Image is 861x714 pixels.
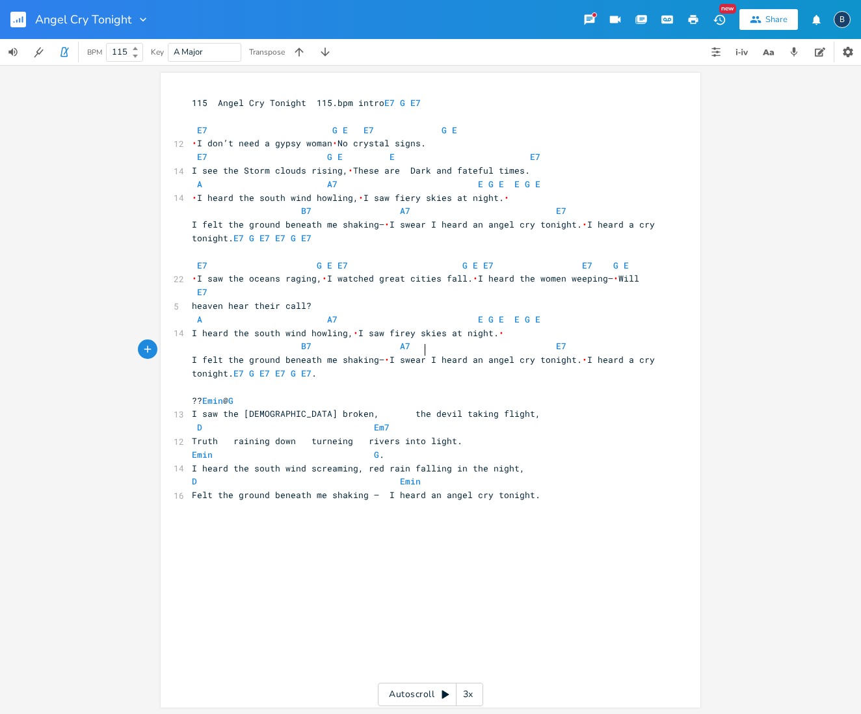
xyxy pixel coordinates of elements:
[582,218,587,230] span: \u2028
[452,124,457,136] span: E
[478,178,483,190] span: E
[291,367,296,379] span: G
[192,137,197,149] span: \u2028
[174,46,203,58] span: A Major
[151,48,164,56] div: Key
[384,97,395,109] span: E7
[338,151,343,163] span: E
[233,232,244,244] span: E7
[192,165,530,176] span: I see the Storm clouds rising, These are Dark and fateful times.
[275,232,285,244] span: E7
[192,218,660,244] span: I felt the ground beneath me shaking— I swear I heard an angel cry tonight. I heard a cry tonight.
[706,8,732,31] button: New
[301,340,311,352] span: B7
[384,354,390,365] span: \u2028
[556,205,566,217] span: E7
[228,395,233,406] span: G
[613,272,618,284] span: \u2028
[192,475,197,487] span: D
[192,327,504,339] span: I heard the south wind howling, I saw firey skies at night.
[327,313,338,325] span: A7
[192,300,311,311] span: heaven hear their call?
[834,11,851,28] div: boywells
[556,340,566,352] span: E7
[338,259,348,271] span: E7
[343,124,348,136] span: E
[410,97,421,109] span: E7
[765,14,788,25] div: Share
[457,683,480,706] div: 3x
[249,48,285,56] div: Transpose
[624,259,629,271] span: E
[327,259,332,271] span: E
[197,151,207,163] span: E7
[488,313,494,325] span: G
[504,192,509,204] span: \u2028
[197,124,207,136] span: E7
[197,421,202,433] span: D
[322,272,327,284] span: \u2028
[332,137,338,149] span: \u2028
[192,462,525,474] span: I heard the south wind screaming, red rain falling in the night,
[442,124,447,136] span: G
[834,5,851,34] button: B
[327,151,332,163] span: G
[197,286,207,298] span: E7
[719,4,736,14] div: New
[192,449,213,460] span: Emin
[259,232,270,244] span: E7
[499,313,504,325] span: E
[259,367,270,379] span: E7
[582,259,592,271] span: E7
[249,232,254,244] span: G
[301,205,311,217] span: B7
[374,449,379,460] span: G
[478,313,483,325] span: E
[582,354,587,365] span: \u2028
[192,137,426,149] span: I don’t need a gypsy woman No crystal signs.
[400,475,421,487] span: Emin
[192,408,540,419] span: I saw the [DEMOGRAPHIC_DATA] broken, the devil taking flight,
[197,259,207,271] span: E7
[400,205,410,217] span: A7
[202,395,223,406] span: Emin
[192,97,421,109] span: 115 Angel Cry Tonight 115.bpm intro
[249,367,254,379] span: G
[525,313,530,325] span: G
[473,259,478,271] span: E
[192,354,660,379] span: I felt the ground beneath me shaking— I swear I heard an angel cry tonight. I heard a cry tonight. .
[473,272,478,284] span: \u2028
[483,259,494,271] span: E7
[327,178,338,190] span: A7
[378,683,483,706] div: Autoscroll
[317,259,322,271] span: G
[739,9,798,30] button: Share
[514,313,520,325] span: E
[364,124,374,136] span: E7
[197,178,202,190] span: A
[400,340,410,352] span: A7
[535,178,540,190] span: E
[400,97,405,109] span: G
[301,232,311,244] span: E7
[530,151,540,163] span: E7
[499,327,504,339] span: \u2028
[87,49,102,56] div: BPM
[192,192,197,204] span: \u2028
[192,192,509,204] span: I heard the south wind howling, I saw fiery skies at night.
[348,165,353,176] span: \u2028
[384,218,390,230] span: \u2028
[535,313,540,325] span: E
[192,395,233,406] span: ?? @
[499,178,504,190] span: E
[35,14,131,25] span: Angel Cry Tonight
[514,178,520,190] span: E
[192,489,540,501] span: Felt the ground beneath me shaking — I heard an angel cry tonight.
[192,435,462,447] span: Truth raining down turneing rivers into light.
[291,232,296,244] span: G
[488,178,494,190] span: G
[613,259,618,271] span: G
[301,367,311,379] span: E7
[525,178,530,190] span: G
[462,259,468,271] span: G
